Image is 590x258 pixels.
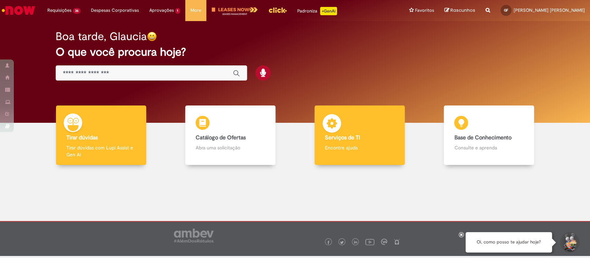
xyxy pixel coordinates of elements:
[444,7,475,14] a: Rascunhos
[196,144,265,151] p: Abra uma solicitação
[47,7,72,14] span: Requisições
[66,144,136,158] p: Tirar dúvidas com Lupi Assist e Gen Ai
[1,3,36,17] img: ServiceNow
[559,232,580,253] button: Iniciar Conversa de Suporte
[466,232,552,252] div: Oi, como posso te ajudar hoje?
[454,134,511,141] b: Base de Conhecimento
[166,105,295,165] a: Catálogo de Ofertas Abra uma solicitação
[424,105,554,165] a: Base de Conhecimento Consulte e aprenda
[147,31,157,42] img: happy-face.png
[66,134,98,141] b: Tirar dúvidas
[450,7,475,13] span: Rascunhos
[415,7,434,14] span: Favoritos
[381,239,387,245] img: logo_footer_workplace.png
[354,240,357,245] img: logo_footer_linkedin.png
[394,239,400,245] img: logo_footer_naosei.png
[190,7,201,14] span: More
[36,105,166,165] a: Tirar dúvidas Tirar dúvidas com Lupi Assist e Gen Ai
[295,105,424,165] a: Serviços de TI Encontre ajuda
[325,134,360,141] b: Serviços de TI
[56,30,147,43] h2: Boa tarde, Glaucia
[149,7,174,14] span: Aprovações
[73,8,81,14] span: 36
[514,7,585,13] span: [PERSON_NAME] [PERSON_NAME]
[365,237,374,246] img: logo_footer_youtube.png
[56,46,534,58] h2: O que você procura hoje?
[320,7,337,15] p: +GenAi
[504,8,508,12] span: GF
[340,241,344,244] img: logo_footer_twitter.png
[175,8,180,14] span: 1
[174,229,214,242] img: logo_footer_ambev_rotulo_gray.png
[268,5,287,15] img: click_logo_yellow_360x200.png
[325,144,394,151] p: Encontre ajuda
[196,134,246,141] b: Catálogo de Ofertas
[327,241,330,244] img: logo_footer_facebook.png
[297,7,337,15] div: Padroniza
[212,7,258,16] img: logo-leases-transp-branco.png
[454,144,524,151] p: Consulte e aprenda
[91,7,139,14] span: Despesas Corporativas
